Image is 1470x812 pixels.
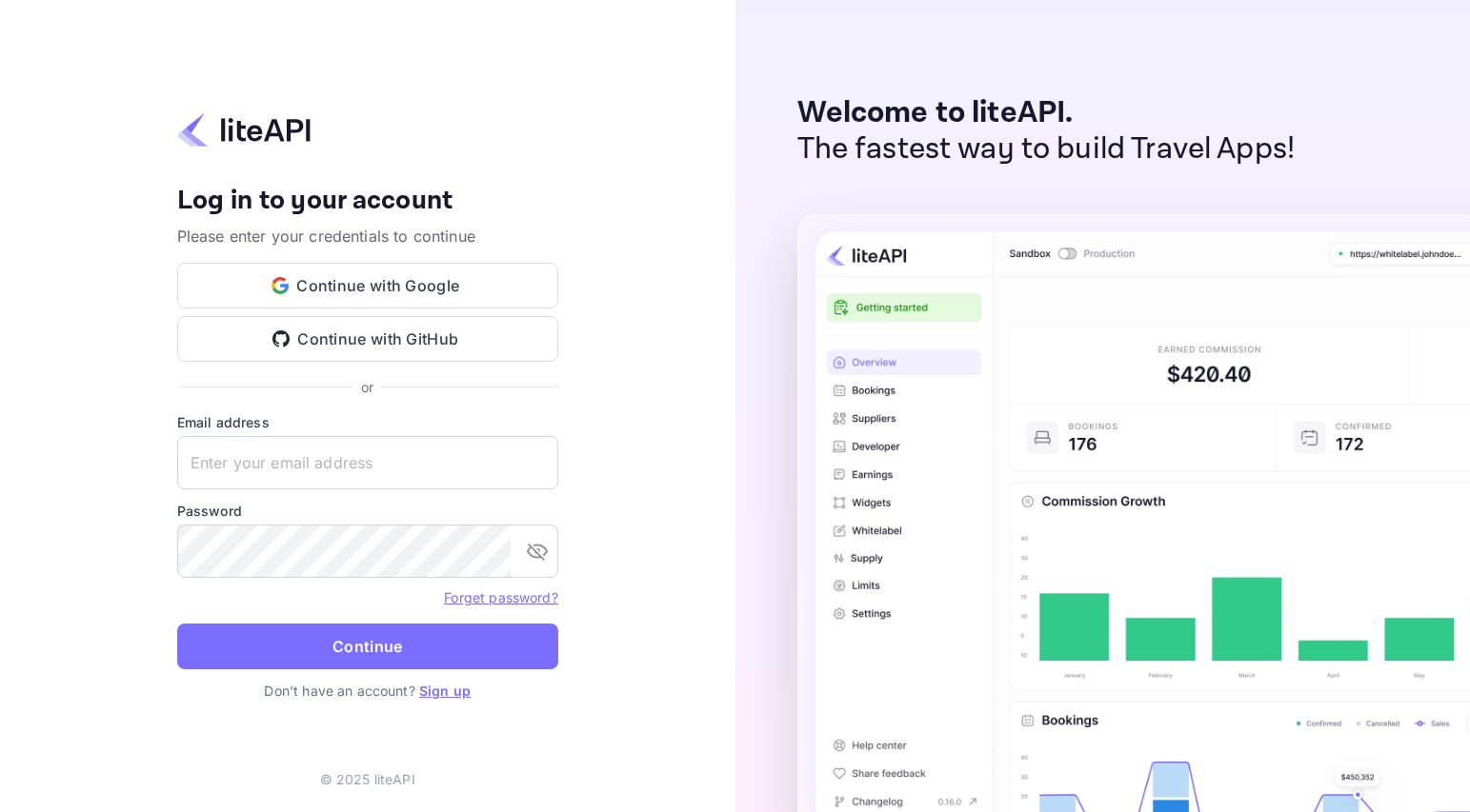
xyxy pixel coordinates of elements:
[177,225,558,248] p: Please enter your credentials to continue
[177,436,558,489] input: Enter your email address
[419,683,471,699] a: Sign up
[177,624,558,669] button: Continue
[177,111,311,149] img: liteapi
[320,769,415,789] p: © 2025 liteAPI
[444,589,557,605] a: Forget password?
[177,412,558,432] label: Email address
[518,532,556,570] button: toggle password visibility
[177,185,558,218] h4: Log in to your account
[797,95,1296,131] p: Welcome to liteAPI.
[361,377,373,397] p: or
[797,131,1296,168] p: The fastest way to build Travel Apps!
[177,681,558,701] p: Don't have an account?
[177,263,558,308] button: Continue with Google
[177,501,558,521] label: Password
[444,587,557,606] a: Forget password?
[177,316,558,362] button: Continue with GitHub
